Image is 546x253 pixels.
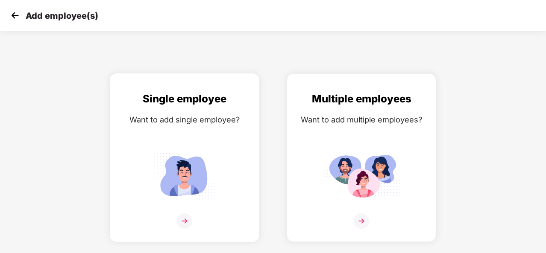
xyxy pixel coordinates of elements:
[177,213,192,229] img: svg+xml;base64,PHN2ZyB4bWxucz0iaHR0cDovL3d3dy53My5vcmcvMjAwMC9zdmciIHdpZHRoPSIzNiIgaGVpZ2h0PSIzNi...
[119,91,250,107] div: Single employee
[323,149,400,202] img: svg+xml;base64,PHN2ZyB4bWxucz0iaHR0cDovL3d3dy53My5vcmcvMjAwMC9zdmciIGlkPSJNdWx0aXBsZV9lbXBsb3llZS...
[296,91,427,107] div: Multiple employees
[119,113,250,126] div: Want to add single employee?
[9,9,21,22] img: svg+xml;base64,PHN2ZyB4bWxucz0iaHR0cDovL3d3dy53My5vcmcvMjAwMC9zdmciIHdpZHRoPSIzMCIgaGVpZ2h0PSIzMC...
[146,149,223,202] img: svg+xml;base64,PHN2ZyB4bWxucz0iaHR0cDovL3d3dy53My5vcmcvMjAwMC9zdmciIGlkPSJTaW5nbGVfZW1wbG95ZWUiIH...
[26,11,98,21] p: Add employee(s)
[354,213,369,229] img: svg+xml;base64,PHN2ZyB4bWxucz0iaHR0cDovL3d3dy53My5vcmcvMjAwMC9zdmciIHdpZHRoPSIzNiIgaGVpZ2h0PSIzNi...
[296,113,427,126] div: Want to add multiple employees?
